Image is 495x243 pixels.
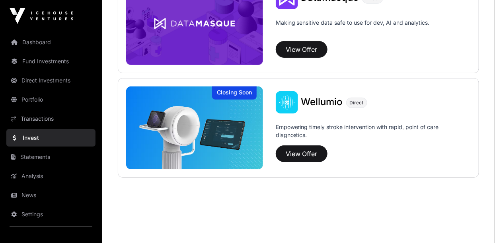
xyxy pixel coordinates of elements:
a: Wellumio [301,97,343,108]
a: Dashboard [6,33,95,51]
button: View Offer [276,41,327,58]
a: Invest [6,129,95,147]
a: Portfolio [6,91,95,108]
span: Wellumio [301,96,343,108]
img: Wellumio [126,86,263,169]
a: News [6,186,95,204]
iframe: Chat Widget [455,205,495,243]
div: Closing Soon [212,86,257,100]
a: Direct Investments [6,72,95,89]
img: Icehouse Ventures Logo [10,8,73,24]
a: Analysis [6,167,95,185]
a: Transactions [6,110,95,127]
a: Fund Investments [6,53,95,70]
button: View Offer [276,145,327,162]
p: Making sensitive data safe to use for dev, AI and analytics. [276,19,430,38]
span: Direct [350,100,364,106]
p: Empowering timely stroke intervention with rapid, point of care diagnostics. [276,123,471,142]
a: Settings [6,206,95,223]
a: Statements [6,148,95,166]
img: Wellumio [276,91,298,114]
a: WellumioClosing Soon [126,86,263,169]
